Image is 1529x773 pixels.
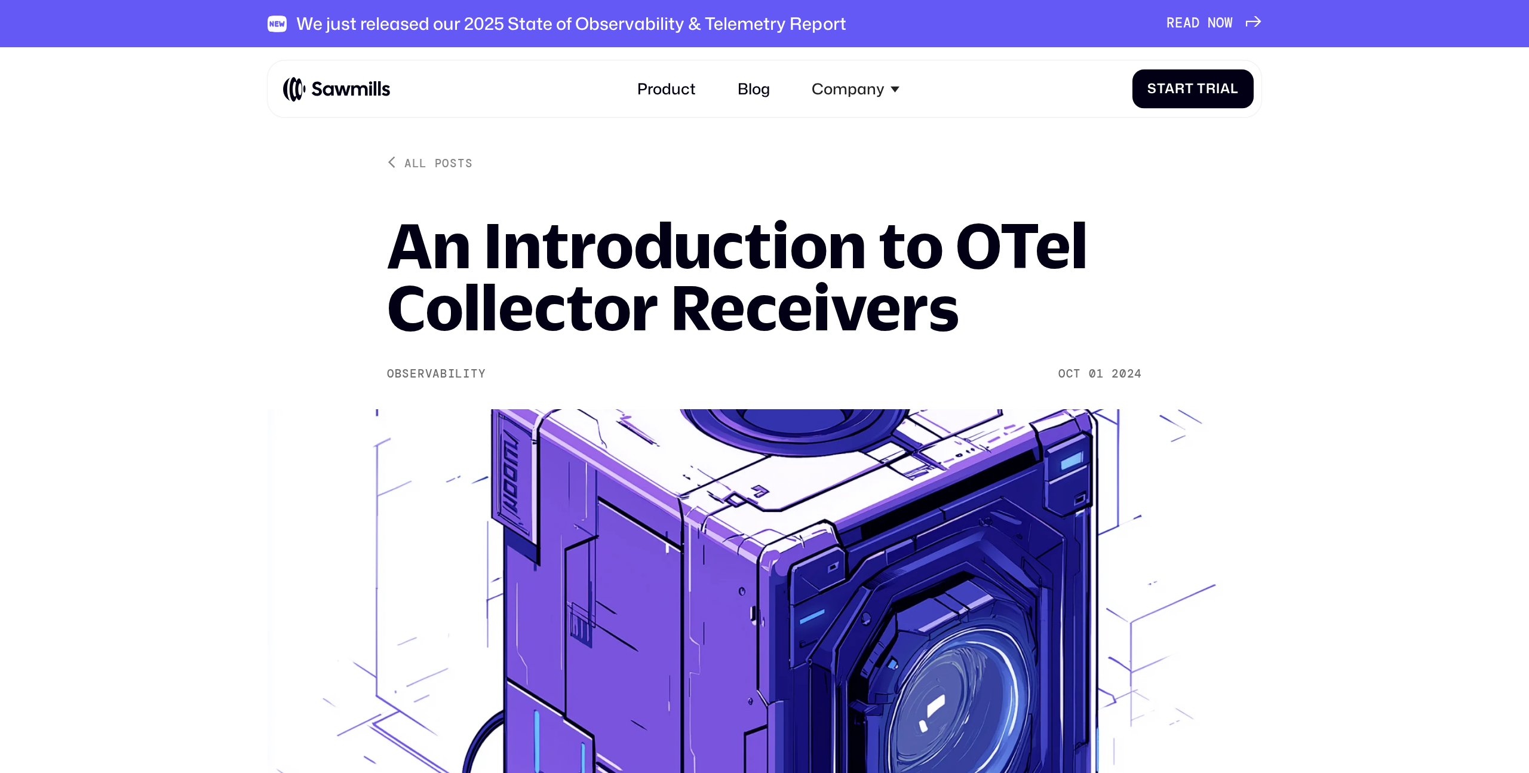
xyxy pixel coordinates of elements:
[1089,367,1104,381] div: 01
[387,155,472,170] a: All posts
[726,69,781,110] a: Blog
[625,69,707,110] a: Product
[1147,81,1238,97] div: Start Trial
[1166,16,1233,32] div: READ NOW
[404,155,472,170] div: All posts
[1166,16,1261,32] a: READ NOW
[1132,69,1254,108] a: Start Trial
[387,214,1142,338] h1: An Introduction to OTel Collector Receivers
[812,80,885,99] div: Company
[1112,367,1142,381] div: 2024
[296,13,846,34] div: We just released our 2025 State of Observability & Telemetry Report
[1058,367,1081,381] div: Oct
[387,367,486,381] div: Observability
